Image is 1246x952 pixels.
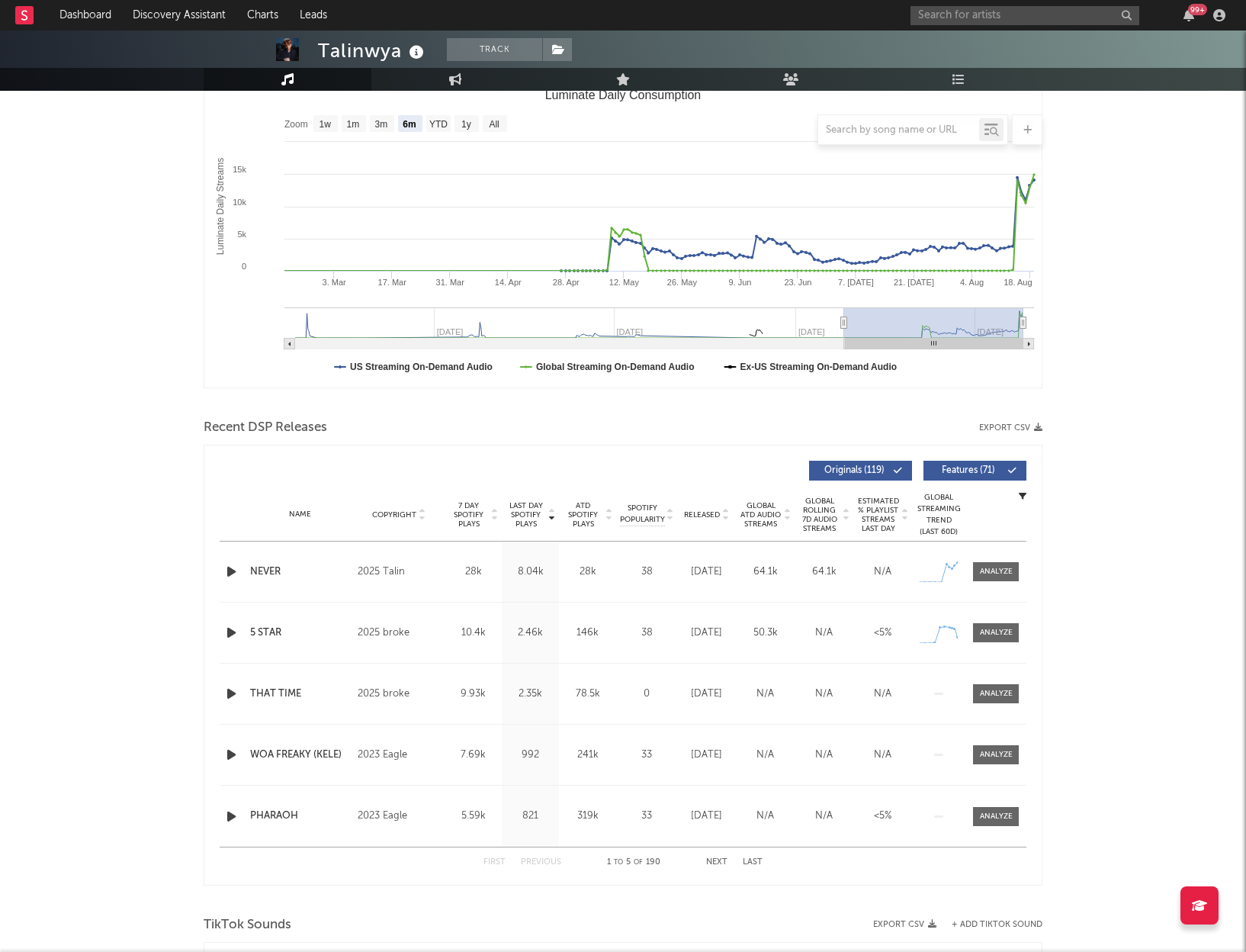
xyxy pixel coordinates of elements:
[740,564,791,580] div: 64.1k
[506,687,555,702] div: 2.35k
[740,626,791,641] div: 50.3k
[728,278,751,287] text: 9. Jun
[553,278,580,287] text: 28. Apr
[784,278,811,287] text: 23. Jun
[857,687,908,702] div: N/A
[740,748,791,763] div: N/A
[448,564,498,580] div: 28k
[798,497,840,533] span: Global Rolling 7D Audio Streams
[740,687,791,702] div: N/A
[1188,4,1207,15] div: 99 +
[857,809,908,824] div: <5%
[215,158,226,255] text: Luminate Daily Streams
[563,501,603,529] span: ATD Spotify Plays
[448,809,498,824] div: 5.59k
[873,920,936,929] button: Export CSV
[684,510,720,519] span: Released
[250,748,350,763] a: WOA FREAKY (KELE)
[483,858,506,867] button: First
[233,198,246,207] text: 10k
[952,921,1042,929] button: + Add TikTok Sound
[358,746,441,764] div: 2023 Eagle
[447,38,542,61] button: Track
[923,461,1026,481] button: Features(71)
[318,38,428,63] div: Talinwya
[798,687,849,702] div: N/A
[798,564,849,580] div: 64.1k
[681,564,732,580] div: [DATE]
[204,82,1042,388] svg: Luminate Daily Consumption
[620,626,673,641] div: 38
[563,687,612,702] div: 78.5k
[620,503,665,526] span: Spotify Popularity
[250,687,350,702] a: THAT TIME
[358,563,441,581] div: 2025 Talin
[1183,9,1194,21] button: 99+
[916,492,962,538] div: Global Streaming Trend (Last 60D)
[960,278,984,287] text: 4. Aug
[933,466,1004,475] span: Features ( 71 )
[818,124,979,137] input: Search by song name or URL
[350,362,493,372] text: US Streaming On-Demand Audio
[894,278,934,287] text: 21. [DATE]
[204,916,291,934] span: TikTok Sounds
[740,809,791,824] div: N/A
[910,6,1139,25] input: Search for artists
[250,809,350,824] a: PHARAOH
[495,278,522,287] text: 14. Apr
[242,262,246,271] text: 0
[609,278,640,287] text: 12. May
[706,858,727,867] button: Next
[620,809,673,824] div: 33
[798,626,849,641] div: N/A
[667,278,698,287] text: 26. May
[358,807,441,825] div: 2023 Eagle
[857,497,899,533] span: Estimated % Playlist Streams Last Day
[634,859,643,866] span: of
[372,510,416,519] span: Copyright
[857,564,908,580] div: N/A
[250,509,350,520] div: Name
[536,362,695,372] text: Global Streaming On-Demand Audio
[506,626,555,641] div: 2.46k
[545,88,702,101] text: Luminate Daily Consumption
[740,362,898,372] text: Ex-US Streaming On-Demand Audio
[979,423,1042,433] button: Export CSV
[740,501,782,529] span: Global ATD Audio Streams
[448,626,498,641] div: 10.4k
[448,501,489,529] span: 7 Day Spotify Plays
[323,278,347,287] text: 3. Mar
[563,809,612,824] div: 319k
[250,626,350,641] a: 5 STAR
[620,687,673,702] div: 0
[358,624,441,642] div: 2025 broke
[857,748,908,763] div: N/A
[819,466,889,475] span: Originals ( 119 )
[614,859,623,866] span: to
[743,858,763,867] button: Last
[506,564,555,580] div: 8.04k
[563,626,612,641] div: 146k
[681,687,732,702] div: [DATE]
[681,809,732,824] div: [DATE]
[250,564,350,580] a: NEVER
[1004,278,1032,287] text: 18. Aug
[809,461,912,481] button: Originals(119)
[506,809,555,824] div: 821
[563,748,612,763] div: 241k
[936,921,1042,929] button: + Add TikTok Sound
[237,230,246,239] text: 5k
[436,278,465,287] text: 31. Mar
[838,278,874,287] text: 7. [DATE]
[204,419,327,437] span: Recent DSP Releases
[378,278,407,287] text: 17. Mar
[681,748,732,763] div: [DATE]
[563,564,612,580] div: 28k
[681,626,732,641] div: [DATE]
[798,748,849,763] div: N/A
[620,564,673,580] div: 38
